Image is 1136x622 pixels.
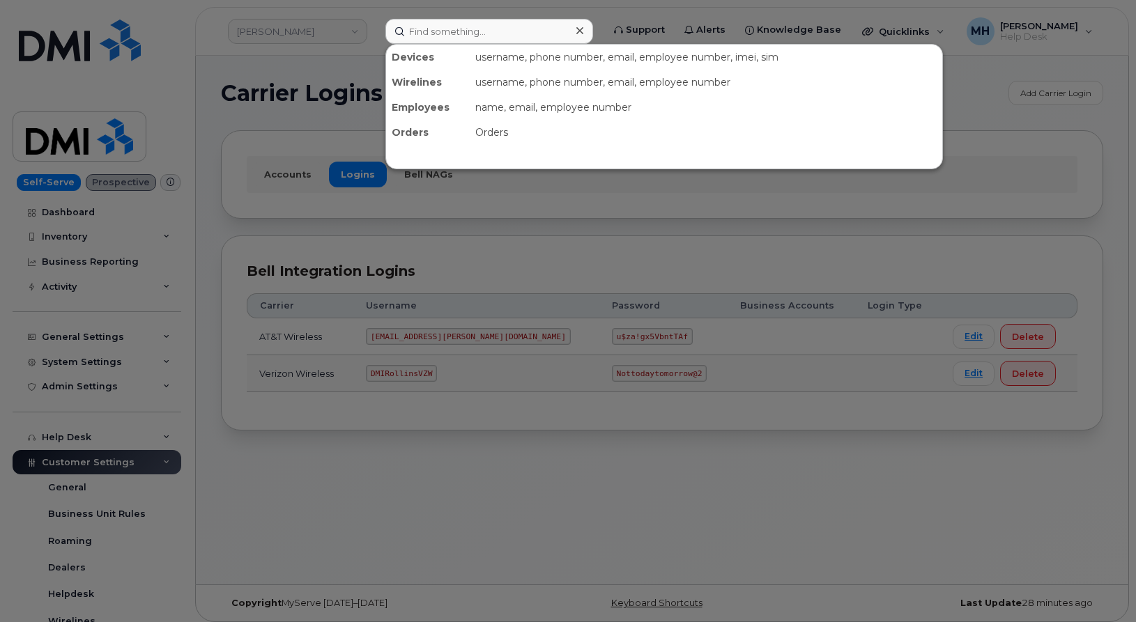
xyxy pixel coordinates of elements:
div: username, phone number, email, employee number [470,70,942,95]
div: Employees [386,95,470,120]
div: Devices [386,45,470,70]
div: name, email, employee number [470,95,942,120]
div: Orders [470,120,942,145]
div: Orders [386,120,470,145]
div: Wirelines [386,70,470,95]
div: username, phone number, email, employee number, imei, sim [470,45,942,70]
